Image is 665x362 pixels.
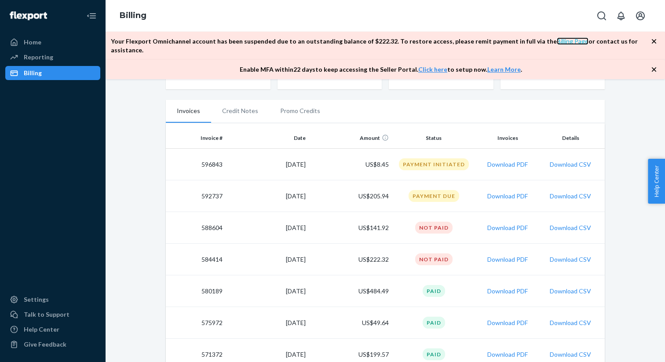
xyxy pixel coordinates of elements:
[113,3,153,29] ol: breadcrumbs
[240,65,522,74] p: Enable MFA within 22 days to keep accessing the Seller Portal. to setup now. .
[309,244,392,275] td: US$222.32
[24,310,69,319] div: Talk to Support
[24,38,41,47] div: Home
[487,287,528,296] button: Download PDF
[166,100,211,123] li: Invoices
[557,37,588,45] a: Billing Page
[550,160,591,169] button: Download CSV
[418,66,447,73] a: Click here
[550,255,591,264] button: Download CSV
[423,317,445,329] div: Paid
[487,160,528,169] button: Download PDF
[226,128,309,149] th: Date
[423,285,445,297] div: Paid
[211,100,269,122] li: Credit Notes
[612,7,630,25] button: Open notifications
[24,69,42,77] div: Billing
[166,275,226,307] td: 580189
[309,128,392,149] th: Amount
[415,253,453,265] div: Not Paid
[226,212,309,244] td: [DATE]
[487,255,528,264] button: Download PDF
[487,318,528,327] button: Download PDF
[24,295,49,304] div: Settings
[487,350,528,359] button: Download PDF
[226,180,309,212] td: [DATE]
[120,11,146,20] a: Billing
[550,223,591,232] button: Download CSV
[399,158,469,170] div: Payment Initiated
[415,222,453,234] div: Not Paid
[309,307,392,339] td: US$49.64
[166,244,226,275] td: 584414
[166,180,226,212] td: 592737
[648,159,665,204] button: Help Center
[5,50,100,64] a: Reporting
[309,149,392,180] td: US$8.45
[83,7,100,25] button: Close Navigation
[226,275,309,307] td: [DATE]
[166,128,226,149] th: Invoice #
[487,66,521,73] a: Learn More
[166,212,226,244] td: 588604
[166,307,226,339] td: 575972
[309,275,392,307] td: US$484.49
[487,192,528,201] button: Download PDF
[24,340,66,349] div: Give Feedback
[269,100,331,122] li: Promo Credits
[309,212,392,244] td: US$141.92
[593,7,610,25] button: Open Search Box
[550,318,591,327] button: Download CSV
[226,149,309,180] td: [DATE]
[111,37,651,55] p: Your Flexport Omnichannel account has been suspended due to an outstanding balance of $ 222.32 . ...
[550,350,591,359] button: Download CSV
[392,128,475,149] th: Status
[550,287,591,296] button: Download CSV
[550,192,591,201] button: Download CSV
[5,293,100,307] a: Settings
[5,35,100,49] a: Home
[5,322,100,336] a: Help Center
[540,128,605,149] th: Details
[5,66,100,80] a: Billing
[166,149,226,180] td: 596843
[475,128,540,149] th: Invoices
[309,180,392,212] td: US$205.94
[226,244,309,275] td: [DATE]
[487,223,528,232] button: Download PDF
[409,190,459,202] div: Payment Due
[632,7,649,25] button: Open account menu
[5,337,100,351] button: Give Feedback
[423,348,445,360] div: Paid
[24,325,59,334] div: Help Center
[10,11,47,20] img: Flexport logo
[5,307,100,322] a: Talk to Support
[24,53,53,62] div: Reporting
[226,307,309,339] td: [DATE]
